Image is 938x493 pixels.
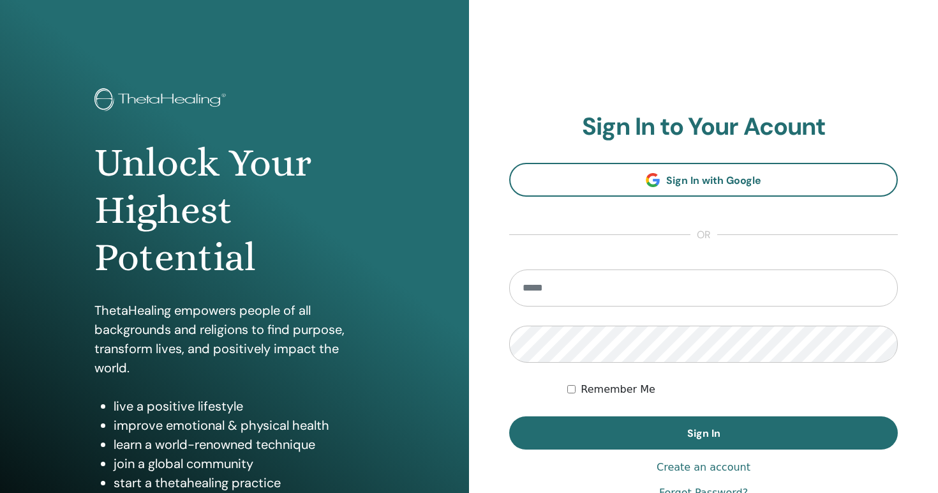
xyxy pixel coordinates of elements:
[509,112,898,142] h2: Sign In to Your Acount
[567,382,898,397] div: Keep me authenticated indefinitely or until I manually logout
[657,460,750,475] a: Create an account
[509,163,898,197] a: Sign In with Google
[94,301,375,377] p: ThetaHealing empowers people of all backgrounds and religions to find purpose, transform lives, a...
[690,227,717,243] span: or
[509,416,898,450] button: Sign In
[94,139,375,282] h1: Unlock Your Highest Potential
[114,473,375,492] li: start a thetahealing practice
[114,454,375,473] li: join a global community
[581,382,655,397] label: Remember Me
[687,427,720,440] span: Sign In
[114,435,375,454] li: learn a world-renowned technique
[666,174,761,187] span: Sign In with Google
[114,416,375,435] li: improve emotional & physical health
[114,397,375,416] li: live a positive lifestyle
